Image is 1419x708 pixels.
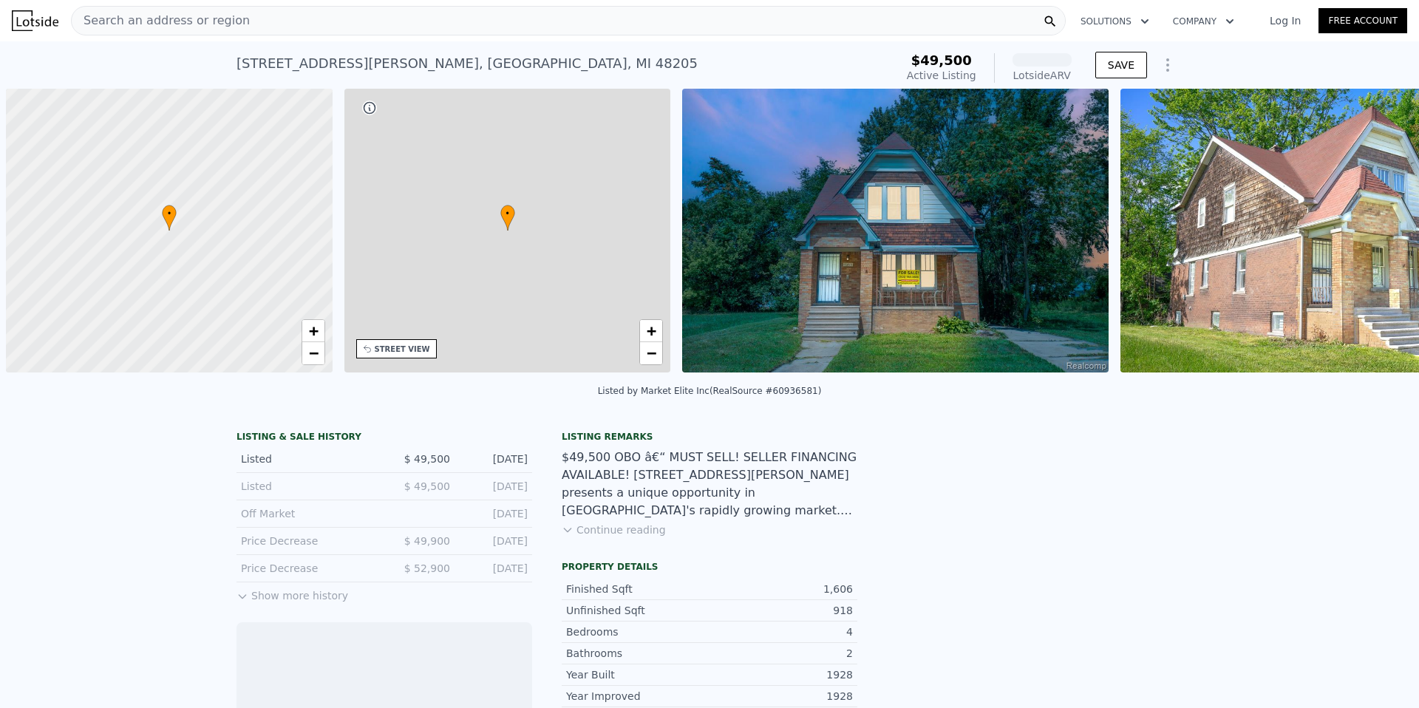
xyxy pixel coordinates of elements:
span: + [647,321,656,340]
div: Listed [241,452,372,466]
div: Price Decrease [241,534,372,548]
div: STREET VIEW [375,344,430,355]
div: [STREET_ADDRESS][PERSON_NAME] , [GEOGRAPHIC_DATA] , MI 48205 [236,53,698,74]
button: Show Options [1153,50,1182,80]
span: $ 52,900 [404,562,450,574]
div: [DATE] [462,479,528,494]
span: $ 49,500 [404,480,450,492]
span: + [308,321,318,340]
div: Listed by Market Elite Inc (RealSource #60936581) [598,386,822,396]
div: 2 [709,646,853,661]
div: 1928 [709,667,853,682]
div: Price Decrease [241,561,372,576]
div: [DATE] [462,452,528,466]
button: Solutions [1069,8,1161,35]
div: Bedrooms [566,624,709,639]
div: • [162,205,177,231]
div: • [500,205,515,231]
div: Property details [562,561,857,573]
div: [DATE] [462,561,528,576]
div: Listing remarks [562,431,857,443]
div: 1928 [709,689,853,704]
button: Company [1161,8,1246,35]
a: Log In [1252,13,1318,28]
span: Active Listing [907,69,976,81]
div: Finished Sqft [566,582,709,596]
span: − [647,344,656,362]
div: $49,500 OBO â€“ MUST SELL! SELLER FINANCING AVAILABLE! [STREET_ADDRESS][PERSON_NAME] presents a u... [562,449,857,520]
div: 4 [709,624,853,639]
a: Free Account [1318,8,1407,33]
div: Bathrooms [566,646,709,661]
div: Year Improved [566,689,709,704]
span: $49,500 [911,52,972,68]
a: Zoom in [302,320,324,342]
span: − [308,344,318,362]
div: Lotside ARV [1013,68,1072,83]
span: • [500,207,515,220]
div: Unfinished Sqft [566,603,709,618]
button: SAVE [1095,52,1147,78]
button: Show more history [236,582,348,603]
span: $ 49,900 [404,535,450,547]
div: 918 [709,603,853,618]
div: [DATE] [462,534,528,548]
span: Search an address or region [72,12,250,30]
a: Zoom in [640,320,662,342]
img: Sale: 169678370 Parcel: 48580804 [682,89,1109,372]
a: Zoom out [302,342,324,364]
div: LISTING & SALE HISTORY [236,431,532,446]
span: • [162,207,177,220]
div: [DATE] [462,506,528,521]
div: Off Market [241,506,372,521]
img: Lotside [12,10,58,31]
span: $ 49,500 [404,453,450,465]
a: Zoom out [640,342,662,364]
div: Listed [241,479,372,494]
div: Year Built [566,667,709,682]
button: Continue reading [562,523,666,537]
div: 1,606 [709,582,853,596]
